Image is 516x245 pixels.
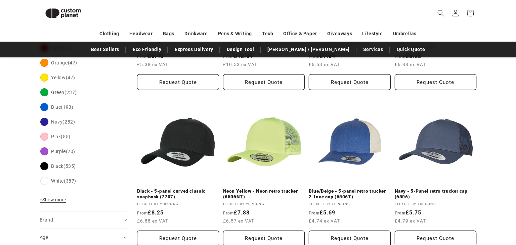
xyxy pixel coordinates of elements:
[223,74,305,90] button: Request Quote
[393,28,417,40] a: Umbrellas
[40,235,48,240] span: Age
[129,44,165,55] a: Eco Friendly
[40,3,87,24] img: Custom Planet
[264,44,353,55] a: [PERSON_NAME] / [PERSON_NAME]
[395,188,477,200] a: Navy - 5-Panel retro trucker cap (6506)
[262,28,273,40] a: Tech
[40,217,53,223] span: Brand
[137,74,219,90] button: Request Quote
[223,188,305,200] a: Neon Yellow - Neon retro trucker (6506NT)
[360,44,387,55] a: Services
[433,6,448,20] summary: Search
[223,44,258,55] a: Design Tool
[40,197,68,206] button: Show more
[137,188,219,200] a: Black - 5-panel curved classic snapback (7707)
[40,211,127,229] summary: Brand (0 selected)
[129,28,153,40] a: Headwear
[88,44,123,55] a: Best Sellers
[40,197,42,202] span: +
[283,28,317,40] a: Office & Paper
[362,28,383,40] a: Lifestyle
[218,28,252,40] a: Pens & Writing
[163,28,174,40] a: Bags
[309,188,391,200] a: Blue/Beige - 5-panel retro trucker 2-tone cap (6506T)
[393,44,429,55] a: Quick Quote
[184,28,208,40] a: Drinkware
[309,74,391,90] button: Request Quote
[40,197,66,202] span: Show more
[405,173,516,245] iframe: Chat Widget
[395,74,477,90] button: Request Quote
[171,44,217,55] a: Express Delivery
[99,28,119,40] a: Clothing
[327,28,352,40] a: Giveaways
